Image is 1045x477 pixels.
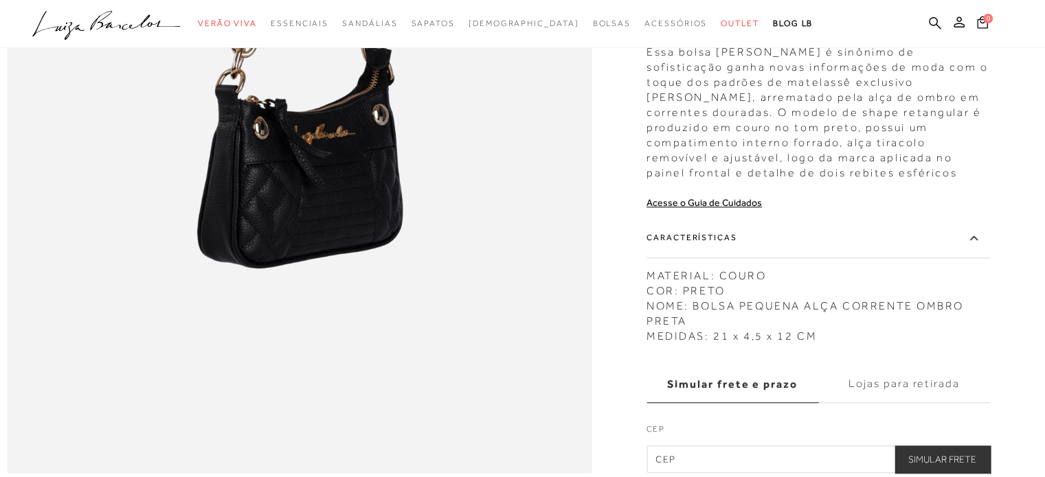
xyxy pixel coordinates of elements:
[647,423,990,442] label: CEP
[644,19,707,28] span: Acessórios
[895,445,990,473] button: Simular Frete
[647,366,818,403] label: Simular frete e prazo
[198,11,257,36] a: categoryNavScreenReaderText
[411,11,454,36] a: categoryNavScreenReaderText
[818,366,990,403] label: Lojas para retirada
[647,445,990,473] input: CEP
[342,11,397,36] a: categoryNavScreenReaderText
[647,38,990,181] div: Essa bolsa [PERSON_NAME] é sinônimo de sofisticação ganha novas informações de moda com o toque d...
[411,19,454,28] span: Sapatos
[592,19,631,28] span: Bolsas
[271,19,328,28] span: Essenciais
[773,19,813,28] span: BLOG LB
[592,11,631,36] a: categoryNavScreenReaderText
[469,11,579,36] a: noSubCategoriesText
[721,19,759,28] span: Outlet
[773,11,813,36] a: BLOG LB
[721,11,759,36] a: categoryNavScreenReaderText
[271,11,328,36] a: categoryNavScreenReaderText
[198,19,257,28] span: Verão Viva
[983,14,993,23] span: 0
[647,218,990,258] label: Características
[342,19,397,28] span: Sandálias
[647,197,762,208] a: Acesse o Guia de Cuidados
[973,15,992,34] button: 0
[644,11,707,36] a: categoryNavScreenReaderText
[469,19,579,28] span: [DEMOGRAPHIC_DATA]
[647,261,990,344] div: MATERIAL: COURO COR: PRETO NOME: BOLSA PEQUENA ALÇA CORRENTE OMBRO PRETA MEDIDAS: 21 x 4,5 x 12 CM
